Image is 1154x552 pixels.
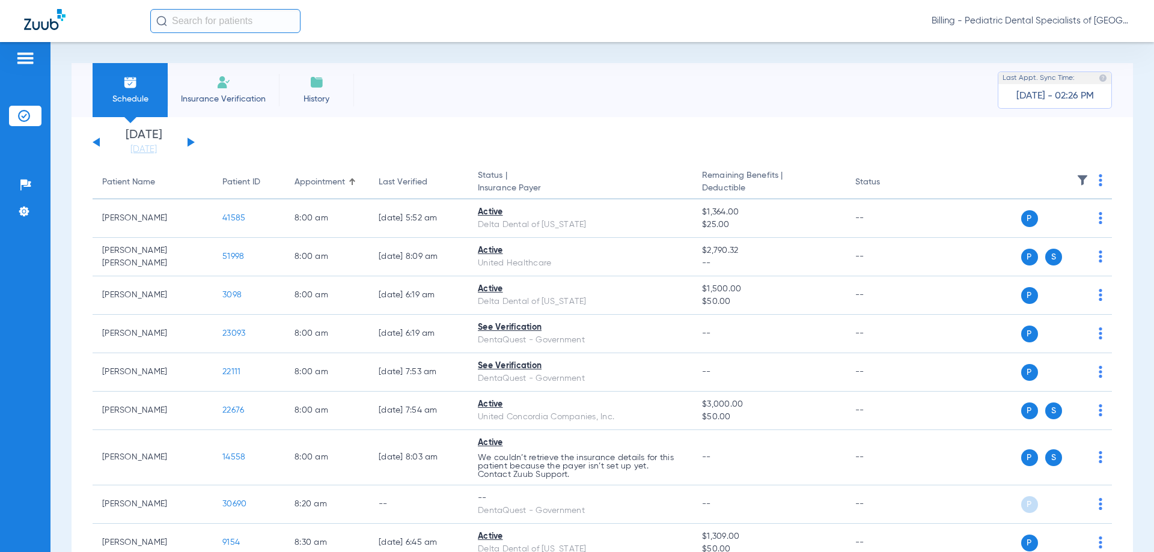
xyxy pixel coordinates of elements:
[285,353,369,392] td: 8:00 AM
[222,176,275,189] div: Patient ID
[702,296,835,308] span: $50.00
[285,276,369,315] td: 8:00 AM
[102,176,155,189] div: Patient Name
[846,315,927,353] td: --
[702,453,711,461] span: --
[93,430,213,485] td: [PERSON_NAME]
[478,437,683,449] div: Active
[1021,364,1038,381] span: P
[1021,449,1038,466] span: P
[93,353,213,392] td: [PERSON_NAME]
[123,75,138,89] img: Schedule
[478,244,683,257] div: Active
[1076,174,1088,186] img: filter.svg
[846,276,927,315] td: --
[478,257,683,270] div: United Healthcare
[369,199,468,238] td: [DATE] 5:52 AM
[478,296,683,308] div: Delta Dental of [US_STATE]
[702,398,835,411] span: $3,000.00
[295,176,359,189] div: Appointment
[478,398,683,411] div: Active
[222,500,246,508] span: 30690
[93,485,213,524] td: [PERSON_NAME]
[222,538,240,547] span: 9154
[1099,174,1102,186] img: group-dot-blue.svg
[1094,494,1154,552] div: Chat Widget
[222,252,244,261] span: 51998
[369,315,468,353] td: [DATE] 6:19 AM
[1021,249,1038,265] span: P
[846,238,927,276] td: --
[846,430,927,485] td: --
[478,411,683,423] div: United Concordia Companies, Inc.
[1099,327,1102,339] img: group-dot-blue.svg
[478,206,683,219] div: Active
[702,257,835,270] span: --
[369,238,468,276] td: [DATE] 8:09 AM
[222,368,240,376] span: 22111
[702,219,835,231] span: $25.00
[369,485,468,524] td: --
[1045,402,1062,419] span: S
[478,505,683,517] div: DentaQuest - Government
[102,176,203,189] div: Patient Name
[177,93,270,105] span: Insurance Verification
[222,406,244,414] span: 22676
[478,492,683,505] div: --
[102,93,159,105] span: Schedule
[1099,289,1102,301] img: group-dot-blue.svg
[702,500,711,508] span: --
[1016,90,1094,102] span: [DATE] - 02:26 PM
[1099,250,1102,262] img: group-dot-blue.svg
[846,392,927,430] td: --
[478,283,683,296] div: Active
[478,530,683,543] div: Active
[108,129,180,156] li: [DATE]
[93,392,213,430] td: [PERSON_NAME]
[478,372,683,385] div: DentaQuest - Government
[702,329,711,338] span: --
[702,182,835,195] span: Deductible
[846,166,927,199] th: Status
[1045,249,1062,265] span: S
[1099,74,1107,82] img: last sync help info
[846,353,927,392] td: --
[1099,212,1102,224] img: group-dot-blue.svg
[216,75,231,89] img: Manual Insurance Verification
[702,206,835,219] span: $1,364.00
[1099,451,1102,463] img: group-dot-blue.svg
[1003,72,1075,84] span: Last Appt. Sync Time:
[150,9,301,33] input: Search for patients
[310,75,324,89] img: History
[1021,326,1038,342] span: P
[222,291,242,299] span: 3098
[222,176,260,189] div: Patient ID
[369,392,468,430] td: [DATE] 7:54 AM
[108,144,180,156] a: [DATE]
[156,16,167,26] img: Search Icon
[702,368,711,376] span: --
[93,199,213,238] td: [PERSON_NAME]
[1021,496,1038,513] span: P
[285,315,369,353] td: 8:00 AM
[285,430,369,485] td: 8:00 AM
[1045,449,1062,466] span: S
[1099,404,1102,416] img: group-dot-blue.svg
[24,9,66,30] img: Zuub Logo
[222,453,245,461] span: 14558
[222,329,245,338] span: 23093
[379,176,459,189] div: Last Verified
[369,276,468,315] td: [DATE] 6:19 AM
[692,166,845,199] th: Remaining Benefits |
[369,430,468,485] td: [DATE] 8:03 AM
[285,485,369,524] td: 8:20 AM
[702,244,835,257] span: $2,790.32
[285,199,369,238] td: 8:00 AM
[369,353,468,392] td: [DATE] 7:53 AM
[1021,535,1038,551] span: P
[379,176,427,189] div: Last Verified
[846,485,927,524] td: --
[285,238,369,276] td: 8:00 AM
[478,334,683,347] div: DentaQuest - Government
[1021,210,1038,227] span: P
